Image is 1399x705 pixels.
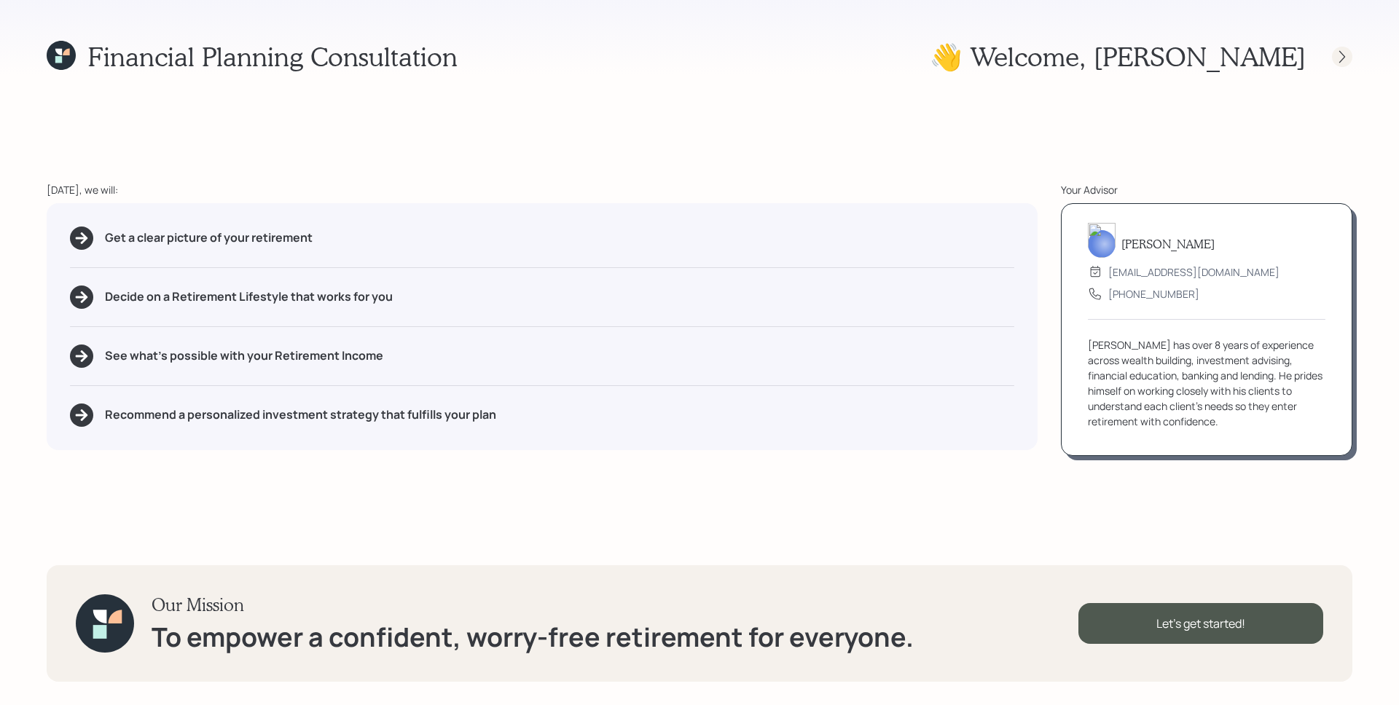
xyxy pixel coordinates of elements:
h5: [PERSON_NAME] [1121,237,1215,251]
h1: 👋 Welcome , [PERSON_NAME] [930,41,1306,72]
div: Let's get started! [1078,603,1323,644]
h5: See what's possible with your Retirement Income [105,349,383,363]
h5: Decide on a Retirement Lifestyle that works for you [105,290,393,304]
h5: Get a clear picture of your retirement [105,231,313,245]
h1: To empower a confident, worry-free retirement for everyone. [152,621,914,653]
h5: Recommend a personalized investment strategy that fulfills your plan [105,408,496,422]
h1: Financial Planning Consultation [87,41,458,72]
img: james-distasi-headshot.png [1088,223,1116,258]
div: [PERSON_NAME] has over 8 years of experience across wealth building, investment advising, financi... [1088,337,1325,429]
div: Your Advisor [1061,182,1352,197]
div: [DATE], we will: [47,182,1038,197]
div: [EMAIL_ADDRESS][DOMAIN_NAME] [1108,264,1280,280]
div: [PHONE_NUMBER] [1108,286,1199,302]
h3: Our Mission [152,594,914,615]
